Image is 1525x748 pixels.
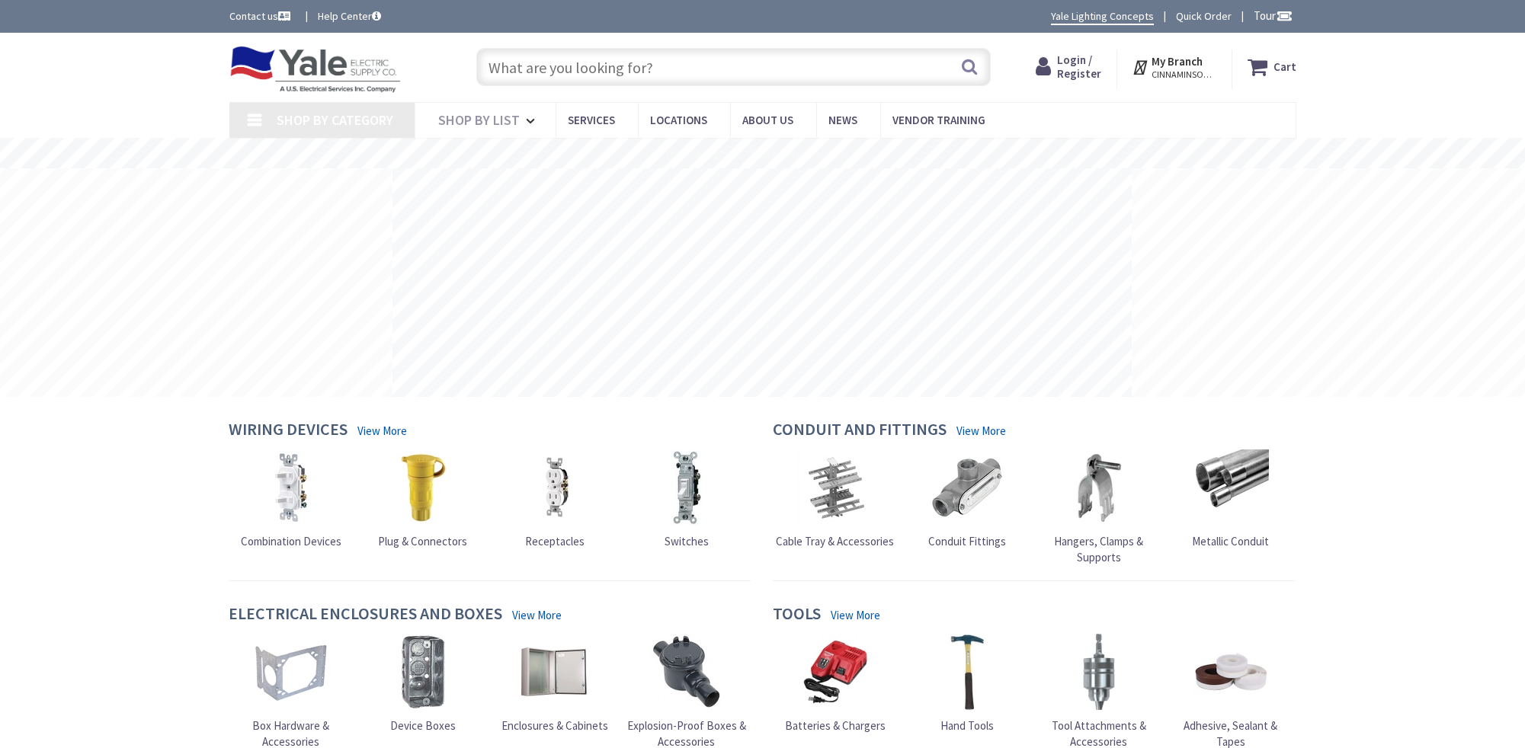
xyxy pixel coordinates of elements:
span: Combination Devices [241,534,341,548]
img: Enclosures & Cabinets [517,634,593,710]
span: About Us [742,113,793,127]
span: Metallic Conduit [1192,534,1269,548]
span: Enclosures & Cabinets [501,718,608,733]
h4: Electrical Enclosures and Boxes [229,604,502,626]
a: Enclosures & Cabinets Enclosures & Cabinets [501,634,608,734]
strong: Cart [1274,53,1296,81]
img: Tool Attachments & Accessories [1061,634,1137,710]
span: Plug & Connectors [378,534,467,548]
span: Conduit Fittings [928,534,1006,548]
img: Batteries & Chargers [797,634,873,710]
img: Metallic Conduit [1193,449,1269,526]
a: Help Center [318,8,381,24]
span: CINNAMINSON, [GEOGRAPHIC_DATA] [1152,69,1216,81]
h4: Conduit and Fittings [773,420,947,442]
img: Yale Electric Supply Co. [229,46,402,93]
a: Login / Register [1036,53,1101,81]
img: Combination Devices [253,449,329,526]
span: Locations [650,113,707,127]
span: News [828,113,857,127]
a: Contact us [229,8,293,24]
span: Services [568,113,615,127]
span: Shop By List [438,111,520,129]
img: Plug & Connectors [385,449,461,526]
img: Device Boxes [385,634,461,710]
a: Cart [1248,53,1296,81]
img: Adhesive, Sealant & Tapes [1193,634,1269,710]
a: Metallic Conduit Metallic Conduit [1192,449,1269,549]
a: Switches Switches [649,449,725,549]
a: Hangers, Clamps & Supports Hangers, Clamps & Supports [1036,449,1161,566]
h4: Tools [773,604,821,626]
a: Device Boxes Device Boxes [385,634,461,734]
a: Quick Order [1176,8,1232,24]
strong: My Branch [1152,54,1203,69]
span: Cable Tray & Accessories [776,534,894,548]
a: Receptacles Receptacles [517,449,593,549]
span: Device Boxes [390,718,456,733]
span: Switches [665,534,709,548]
span: Shop By Category [277,111,393,129]
a: View More [831,607,880,623]
span: Login / Register [1057,53,1101,81]
span: Hangers, Clamps & Supports [1054,534,1143,564]
input: What are you looking for? [476,48,991,86]
a: Batteries & Chargers Batteries & Chargers [785,634,886,734]
a: Plug & Connectors Plug & Connectors [378,449,467,549]
a: Conduit Fittings Conduit Fittings [928,449,1006,549]
span: Receptacles [525,534,585,548]
div: My Branch CINNAMINSON, [GEOGRAPHIC_DATA] [1132,53,1216,81]
a: View More [956,423,1006,439]
span: Batteries & Chargers [785,718,886,733]
img: Box Hardware & Accessories [253,634,329,710]
a: Yale Lighting Concepts [1051,8,1154,25]
a: Cable Tray & Accessories Cable Tray & Accessories [776,449,894,549]
span: Vendor Training [892,113,985,127]
a: Combination Devices Combination Devices [241,449,341,549]
img: Switches [649,449,725,526]
h4: Wiring Devices [229,420,348,442]
a: View More [512,607,562,623]
span: Hand Tools [940,718,994,733]
a: View More [357,423,407,439]
img: Hangers, Clamps & Supports [1061,449,1137,526]
img: Explosion-Proof Boxes & Accessories [649,634,725,710]
img: Cable Tray & Accessories [797,449,873,526]
a: Hand Tools Hand Tools [929,634,1005,734]
img: Conduit Fittings [929,449,1005,526]
img: Hand Tools [929,634,1005,710]
span: Tour [1254,8,1293,23]
img: Receptacles [517,449,593,526]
